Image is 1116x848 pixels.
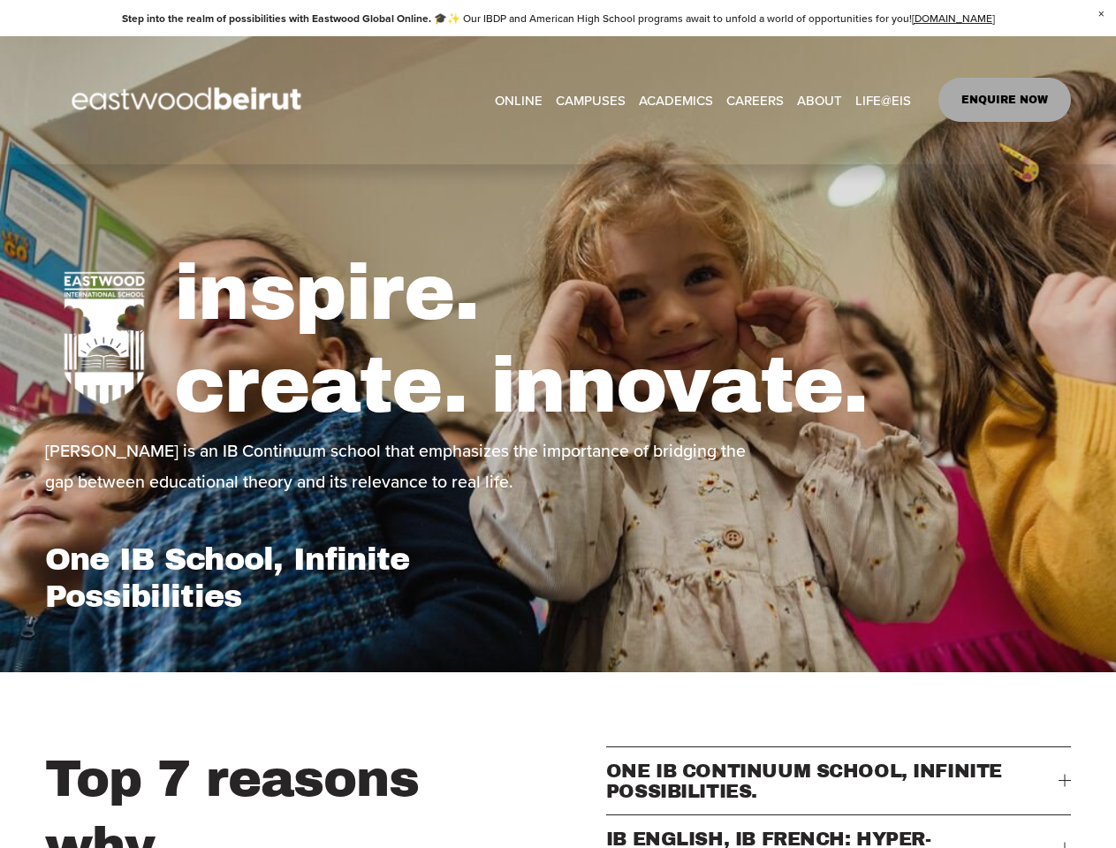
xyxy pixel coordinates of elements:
[45,541,553,615] h1: One IB School, Infinite Possibilities
[938,78,1072,122] a: ENQUIRE NOW
[855,87,911,113] a: folder dropdown
[45,55,333,145] img: EastwoodIS Global Site
[606,761,1059,801] span: ONE IB CONTINUUM SCHOOL, INFINITE POSSIBILITIES.
[855,88,911,112] span: LIFE@EIS
[495,87,543,113] a: ONLINE
[639,88,713,112] span: ACADEMICS
[556,88,626,112] span: CAMPUSES
[606,747,1072,814] button: ONE IB CONTINUUM SCHOOL, INFINITE POSSIBILITIES.
[639,87,713,113] a: folder dropdown
[174,246,1071,433] h1: inspire. create. innovate.
[45,435,770,497] p: [PERSON_NAME] is an IB Continuum school that emphasizes the importance of bridging the gap betwee...
[556,87,626,113] a: folder dropdown
[797,87,842,113] a: folder dropdown
[912,11,995,26] a: [DOMAIN_NAME]
[797,88,842,112] span: ABOUT
[726,87,784,113] a: CAREERS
